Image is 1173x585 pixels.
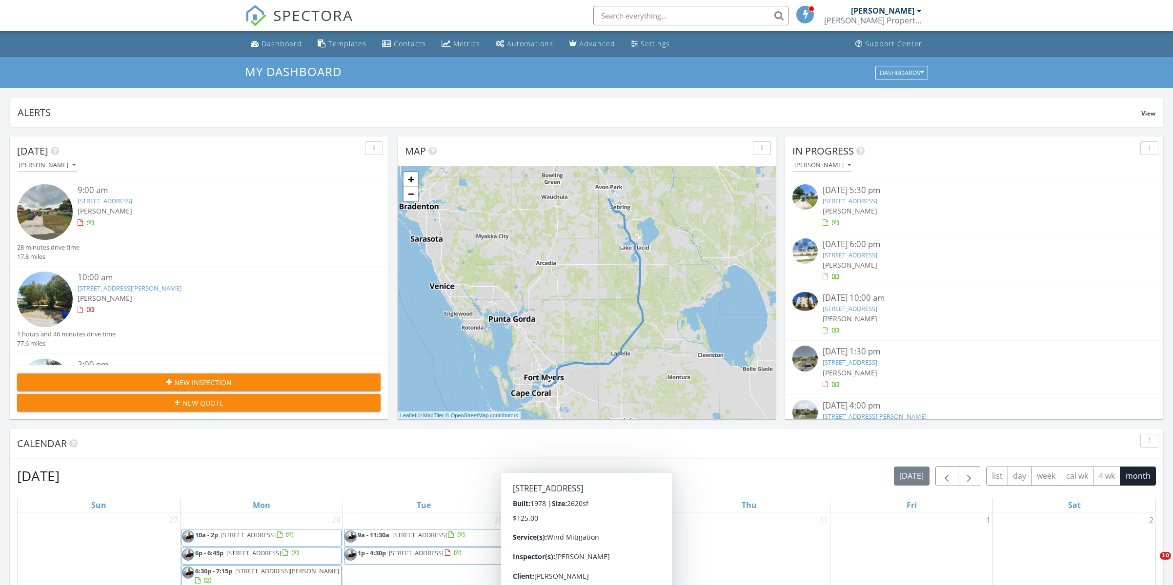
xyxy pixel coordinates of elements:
[404,187,418,201] a: Zoom out
[182,548,194,561] img: img_3678.png
[865,39,922,48] div: Support Center
[823,251,877,259] a: [STREET_ADDRESS]
[792,292,1156,335] a: [DATE] 10:00 am [STREET_ADDRESS] [PERSON_NAME]
[823,304,877,313] a: [STREET_ADDRESS]
[182,566,194,579] img: img_3678.png
[823,314,877,323] span: [PERSON_NAME]
[740,498,759,512] a: Thursday
[453,39,480,48] div: Metrics
[792,238,818,264] img: streetview
[507,39,553,48] div: Automations
[78,206,132,215] span: [PERSON_NAME]
[245,5,266,26] img: The Best Home Inspection Software - Spectora
[792,346,1156,389] a: [DATE] 1:30 pm [STREET_ADDRESS] [PERSON_NAME]
[344,529,504,546] a: 9a - 11:30a [STREET_ADDRESS]
[634,233,642,241] i: 2
[579,39,615,48] div: Advanced
[398,411,521,420] div: |
[1141,109,1155,117] span: View
[823,260,877,270] span: [PERSON_NAME]
[245,63,342,79] span: My Dashboard
[823,358,877,367] a: [STREET_ADDRESS]
[195,566,232,575] span: 6:30p - 7:15p
[627,35,674,53] a: Settings
[792,346,818,371] img: streetview
[195,566,339,585] a: 6:30p - 7:15p [STREET_ADDRESS][PERSON_NAME]
[792,292,818,311] img: 9272066%2Freports%2Fbf4eee3c-a3cc-41d3-a1ed-c84641ea645f%2Fcover_photos%2FBHcwKKfsTfdsMn6aH5Qh%2F...
[823,292,1126,304] div: [DATE] 10:00 am
[823,196,877,205] a: [STREET_ADDRESS]
[167,512,180,528] a: Go to July 27, 2025
[89,498,108,512] a: Sunday
[507,530,519,543] img: img_3678.png
[245,13,353,34] a: SPECTORA
[195,530,294,539] a: 10a - 2p [STREET_ADDRESS]
[314,35,370,53] a: Templates
[174,377,232,388] span: New Inspection
[547,378,555,386] i: 3
[551,530,606,539] span: [STREET_ADDRESS]
[576,498,597,512] a: Wednesday
[593,6,789,25] input: Search everything...
[358,530,389,539] span: 9a - 11:30a
[415,498,433,512] a: Tuesday
[358,548,462,557] a: 1p - 4:30p [STREET_ADDRESS]
[418,412,444,418] a: © MapTiler
[792,184,1156,228] a: [DATE] 5:30 pm [STREET_ADDRESS] [PERSON_NAME]
[492,35,557,53] a: Automations (Basic)
[506,547,667,565] a: 12p - 12:45p [STREET_ADDRESS]
[1147,512,1155,528] a: Go to August 2, 2025
[986,467,1008,486] button: list
[182,398,223,408] span: New Quote
[19,162,76,169] div: [PERSON_NAME]
[328,39,366,48] div: Templates
[520,530,625,539] a: 9a - 9:45a [STREET_ADDRESS]
[492,512,505,528] a: Go to July 29, 2025
[1120,467,1156,486] button: month
[195,548,223,557] span: 6p - 6:45p
[78,284,182,292] a: [STREET_ADDRESS][PERSON_NAME]
[823,368,877,377] span: [PERSON_NAME]
[1093,467,1120,486] button: 4 wk
[851,35,926,53] a: Support Center
[17,243,80,252] div: 28 minutes drive time
[17,159,78,172] button: [PERSON_NAME]
[875,66,928,79] button: Dashboards
[520,548,631,557] a: 12p - 12:45p [STREET_ADDRESS]
[1140,552,1163,575] iframe: Intercom live chat
[17,272,381,349] a: 10:00 am [STREET_ADDRESS][PERSON_NAME] [PERSON_NAME] 1 hours and 46 minutes drive time 77.6 miles
[558,548,613,557] span: [STREET_ADDRESS]
[445,412,518,418] a: © OpenStreetMap contributors
[78,184,350,196] div: 9:00 am
[17,466,60,486] h2: [DATE]
[17,359,73,414] img: streetview
[1031,467,1061,486] button: week
[344,547,504,565] a: 1p - 4:30p [STREET_ADDRESS]
[880,69,924,76] div: Dashboards
[544,374,549,380] div: 4293 Ellen Ave, Fort Myers, FL 33901
[344,530,357,543] img: img_3678.png
[262,39,302,48] div: Dashboard
[78,196,132,205] a: [STREET_ADDRESS]
[17,184,73,240] img: streetview
[358,548,386,557] span: 1p - 4:30p
[17,437,67,450] span: Calendar
[935,466,958,486] button: Previous month
[182,529,342,546] a: 10a - 2p [STREET_ADDRESS]
[905,498,919,512] a: Friday
[823,412,927,421] a: [STREET_ADDRESS][PERSON_NAME]
[18,106,1141,119] div: Alerts
[823,206,877,215] span: [PERSON_NAME]
[78,293,132,303] span: [PERSON_NAME]
[78,272,350,284] div: 10:00 am
[792,159,853,172] button: [PERSON_NAME]
[221,530,276,539] span: [STREET_ADDRESS]
[358,530,465,539] a: 9a - 11:30a [STREET_ADDRESS]
[520,548,555,557] span: 12p - 12:45p
[17,272,73,327] img: streetview
[438,35,484,53] a: Metrics
[823,184,1126,196] div: [DATE] 5:30 pm
[17,252,80,261] div: 17.8 miles
[894,467,930,486] button: [DATE]
[378,35,430,53] a: Contacts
